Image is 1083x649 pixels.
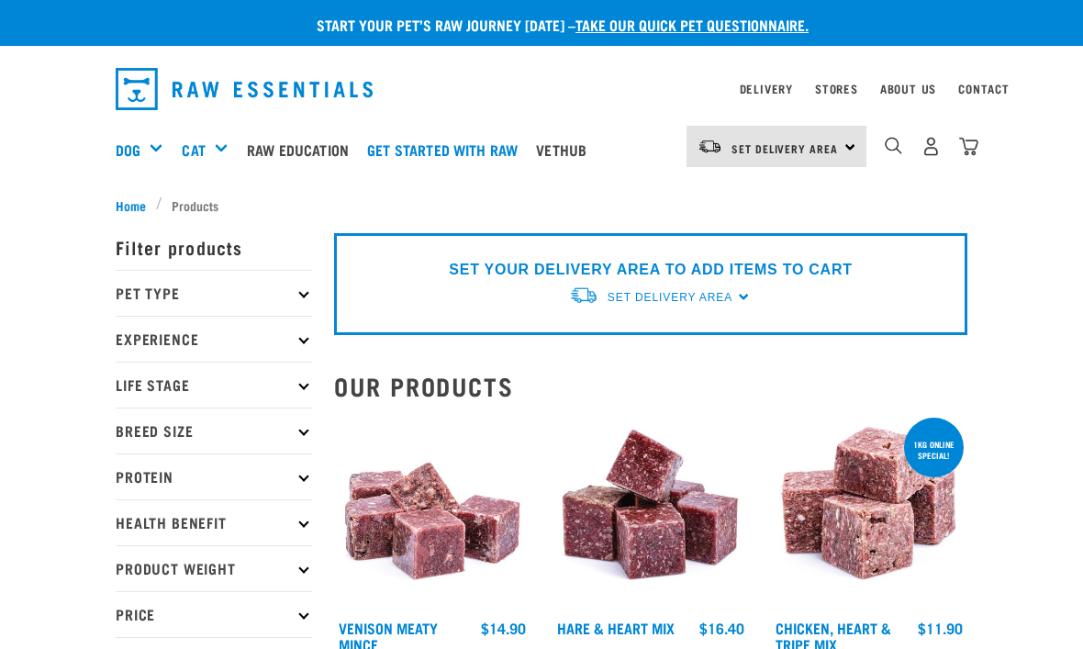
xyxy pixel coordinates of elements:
[771,414,967,610] img: 1062 Chicken Heart Tripe Mix 01
[116,196,156,215] a: Home
[698,139,722,155] img: van-moving.png
[553,414,749,610] img: Pile Of Cubed Hare Heart For Pets
[116,499,312,545] p: Health Benefit
[731,145,838,151] span: Set Delivery Area
[116,316,312,362] p: Experience
[880,85,936,92] a: About Us
[116,196,146,215] span: Home
[575,20,809,28] a: take our quick pet questionnaire.
[481,620,526,636] div: $14.90
[740,85,793,92] a: Delivery
[531,113,600,186] a: Vethub
[904,431,964,469] div: 1kg online special!
[116,453,312,499] p: Protein
[958,85,1010,92] a: Contact
[557,623,675,632] a: Hare & Heart Mix
[339,623,438,648] a: Venison Meaty Mince
[116,196,967,215] nav: breadcrumbs
[242,113,363,186] a: Raw Education
[116,408,312,453] p: Breed Size
[101,61,982,117] nav: dropdown navigation
[569,285,598,305] img: van-moving.png
[918,620,963,636] div: $11.90
[921,137,941,156] img: user.png
[334,372,967,400] h2: Our Products
[116,362,312,408] p: Life Stage
[334,414,530,610] img: 1117 Venison Meat Mince 01
[116,270,312,316] p: Pet Type
[116,591,312,637] p: Price
[699,620,744,636] div: $16.40
[116,224,312,270] p: Filter products
[116,68,373,110] img: Raw Essentials Logo
[608,291,732,304] span: Set Delivery Area
[182,139,205,161] a: Cat
[815,85,858,92] a: Stores
[885,137,902,154] img: home-icon-1@2x.png
[959,137,978,156] img: home-icon@2x.png
[776,623,891,648] a: Chicken, Heart & Tripe Mix
[363,113,531,186] a: Get started with Raw
[449,259,852,281] p: SET YOUR DELIVERY AREA TO ADD ITEMS TO CART
[116,139,140,161] a: Dog
[116,545,312,591] p: Product Weight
